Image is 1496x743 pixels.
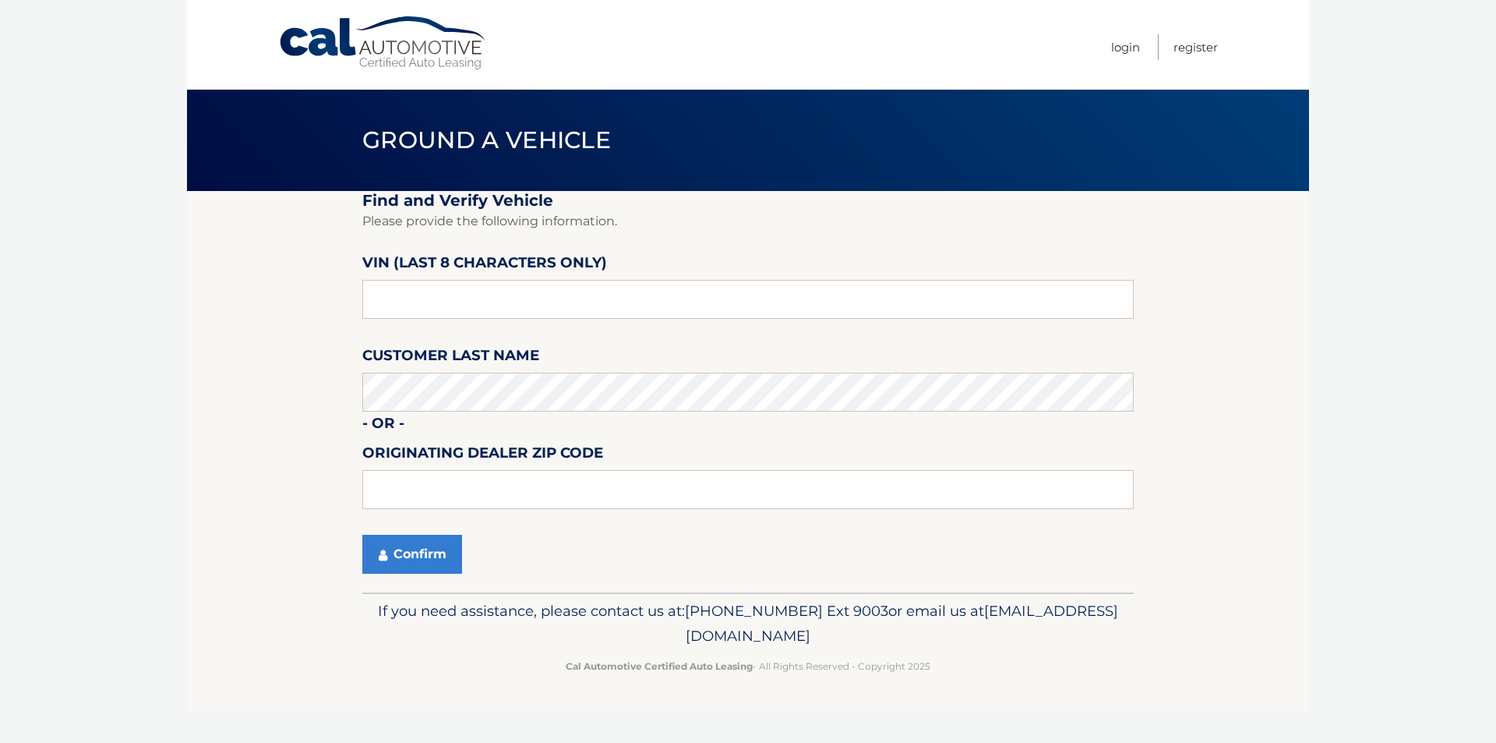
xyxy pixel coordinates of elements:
[1111,34,1140,60] a: Login
[566,660,753,672] strong: Cal Automotive Certified Auto Leasing
[362,535,462,574] button: Confirm
[1173,34,1218,60] a: Register
[372,599,1124,649] p: If you need assistance, please contact us at: or email us at
[362,344,539,373] label: Customer Last Name
[685,602,888,620] span: [PHONE_NUMBER] Ext 9003
[278,16,489,71] a: Cal Automotive
[362,441,603,470] label: Originating Dealer Zip Code
[362,126,611,154] span: Ground a Vehicle
[362,251,607,280] label: VIN (last 8 characters only)
[372,658,1124,674] p: - All Rights Reserved - Copyright 2025
[362,191,1134,211] h2: Find and Verify Vehicle
[362,211,1134,232] p: Please provide the following information.
[362,412,404,440] label: - or -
